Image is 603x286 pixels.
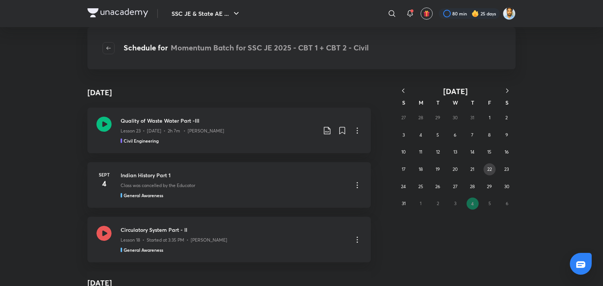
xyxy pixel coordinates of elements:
[470,184,475,189] abbr: August 28, 2025
[443,86,468,96] span: [DATE]
[505,149,509,155] abbr: August 16, 2025
[87,8,148,17] img: Company Logo
[432,181,444,193] button: August 26, 2025
[471,10,479,17] img: streak
[87,8,148,19] a: Company Logo
[87,162,371,208] a: Sept4Indian History Part 1Class was cancelled by the EducatorGeneral Awareness
[415,181,427,193] button: August 25, 2025
[466,181,478,193] button: August 28, 2025
[421,8,433,20] button: avatar
[124,246,163,253] h5: General Awareness
[436,132,439,138] abbr: August 5, 2025
[402,166,406,172] abbr: August 17, 2025
[488,132,491,138] abbr: August 8, 2025
[470,166,474,172] abbr: August 21, 2025
[505,99,508,106] abbr: Saturday
[484,163,496,175] button: August 22, 2025
[401,149,406,155] abbr: August 10, 2025
[401,184,406,189] abbr: August 24, 2025
[504,166,509,172] abbr: August 23, 2025
[87,217,371,262] a: Circulatory System Part - IILesson 18 • Started at 3:35 PM • [PERSON_NAME]General Awareness
[402,201,406,206] abbr: August 31, 2025
[503,7,516,20] img: Kunal Pradeep
[489,115,490,120] abbr: August 1, 2025
[435,184,440,189] abbr: August 26, 2025
[466,163,478,175] button: August 21, 2025
[500,181,513,193] button: August 30, 2025
[449,146,461,158] button: August 13, 2025
[167,6,245,21] button: SSC JE & State AE ...
[121,128,224,134] p: Lesson 23 • [DATE] • 2h 7m • [PERSON_NAME]
[415,163,427,175] button: August 18, 2025
[505,115,508,120] abbr: August 2, 2025
[449,181,461,193] button: August 27, 2025
[484,129,496,141] button: August 8, 2025
[470,149,474,155] abbr: August 14, 2025
[487,149,491,155] abbr: August 15, 2025
[423,10,430,17] img: avatar
[124,192,163,199] h5: General Awareness
[453,99,458,106] abbr: Wednesday
[432,163,444,175] button: August 19, 2025
[171,43,369,53] span: Momentum Batch for SSC JE 2025 - CBT 1 + CBT 2 - Civil
[484,112,496,124] button: August 1, 2025
[121,237,227,243] p: Lesson 18 • Started at 3:35 PM • [PERSON_NAME]
[403,132,405,138] abbr: August 3, 2025
[453,166,458,172] abbr: August 20, 2025
[505,132,508,138] abbr: August 9, 2025
[449,129,461,141] button: August 6, 2025
[121,117,317,125] h3: Quality of Waste Water Part -III
[487,184,492,189] abbr: August 29, 2025
[415,129,427,141] button: August 4, 2025
[124,42,369,54] h4: Schedule for
[398,181,410,193] button: August 24, 2025
[436,166,440,172] abbr: August 19, 2025
[398,129,410,141] button: August 3, 2025
[87,108,371,153] a: Quality of Waste Water Part -IIILesson 23 • [DATE] • 2h 7m • [PERSON_NAME]Civil Engineering
[96,171,112,178] h6: Sept
[487,166,492,172] abbr: August 22, 2025
[419,132,422,138] abbr: August 4, 2025
[96,178,112,189] h4: 4
[436,149,440,155] abbr: August 12, 2025
[432,146,444,158] button: August 12, 2025
[419,149,422,155] abbr: August 11, 2025
[500,129,513,141] button: August 9, 2025
[398,163,410,175] button: August 17, 2025
[471,99,474,106] abbr: Thursday
[466,146,478,158] button: August 14, 2025
[415,146,427,158] button: August 11, 2025
[398,198,410,210] button: August 31, 2025
[121,226,347,234] h3: Circulatory System Part - II
[500,146,513,158] button: August 16, 2025
[449,163,461,175] button: August 20, 2025
[419,166,423,172] abbr: August 18, 2025
[418,184,423,189] abbr: August 25, 2025
[87,87,112,98] h4: [DATE]
[504,184,509,189] abbr: August 30, 2025
[453,149,457,155] abbr: August 13, 2025
[398,146,410,158] button: August 10, 2025
[453,184,458,189] abbr: August 27, 2025
[484,146,496,158] button: August 15, 2025
[402,99,405,106] abbr: Sunday
[432,129,444,141] button: August 5, 2025
[488,99,491,106] abbr: Friday
[436,99,439,106] abbr: Tuesday
[500,112,513,124] button: August 2, 2025
[466,129,478,141] button: August 7, 2025
[484,181,496,193] button: August 29, 2025
[500,163,513,175] button: August 23, 2025
[419,99,423,106] abbr: Monday
[471,132,473,138] abbr: August 7, 2025
[121,182,195,189] p: Class was cancelled by the Educator
[454,132,456,138] abbr: August 6, 2025
[412,87,499,96] button: [DATE]
[124,137,159,144] h5: Civil Engineering
[121,171,347,179] h3: Indian History Part 1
